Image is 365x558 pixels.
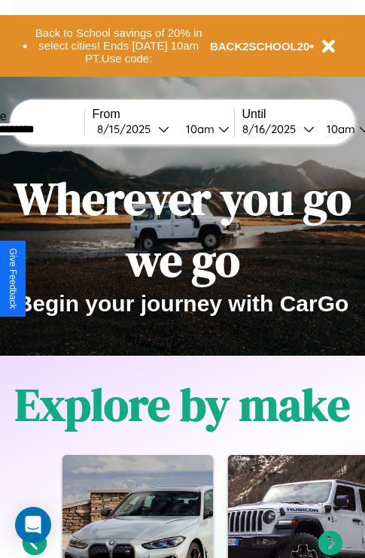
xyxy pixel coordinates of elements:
[8,248,18,309] div: Give Feedback
[242,122,303,136] div: 8 / 16 / 2025
[97,122,158,136] div: 8 / 15 / 2025
[15,374,350,435] h1: Explore by make
[93,121,174,137] button: 8/15/2025
[174,121,234,137] button: 10am
[93,108,234,121] label: From
[319,122,359,136] div: 10am
[210,40,310,53] b: BACK2SCHOOL20
[28,23,210,69] button: Back to School savings of 20% in select cities! Ends [DATE] 10am PT.Use code:
[178,122,218,136] div: 10am
[15,507,51,543] div: Open Intercom Messenger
